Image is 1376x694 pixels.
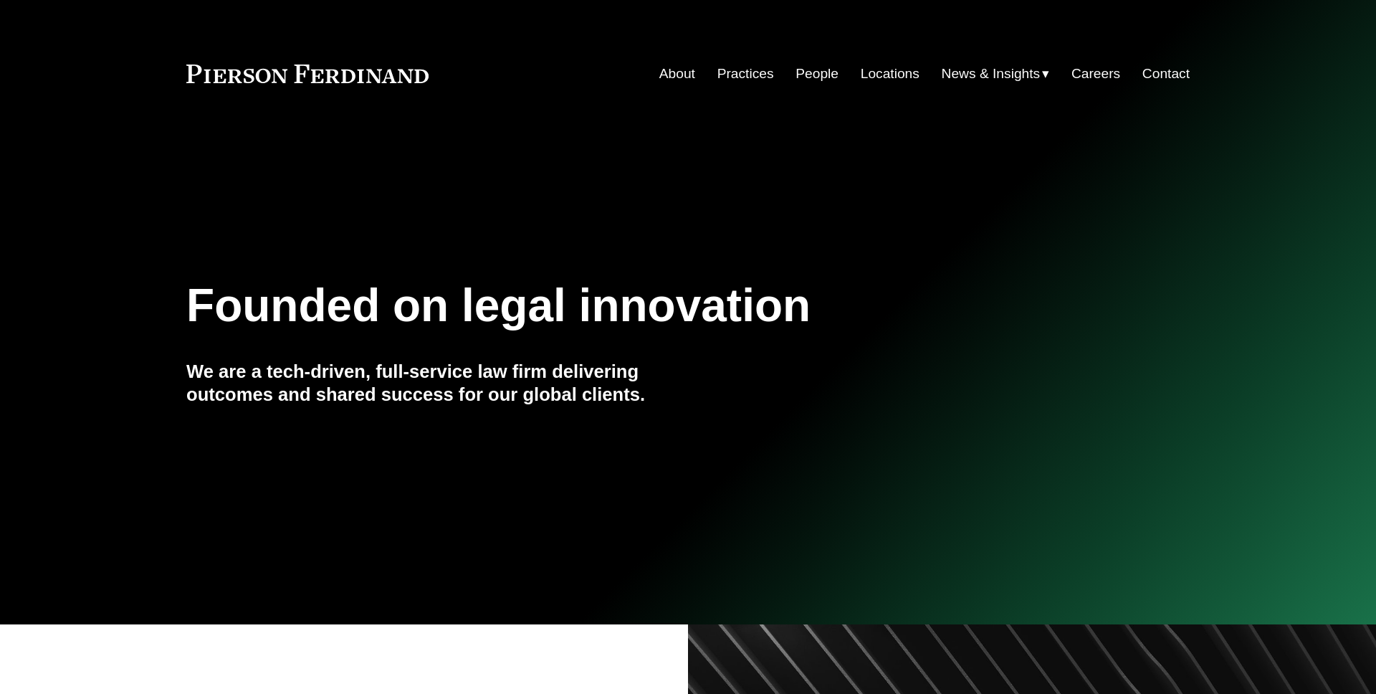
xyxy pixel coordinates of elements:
a: folder dropdown [942,60,1050,87]
a: About [659,60,695,87]
a: Careers [1071,60,1120,87]
a: People [795,60,838,87]
a: Contact [1142,60,1190,87]
span: News & Insights [942,62,1041,87]
a: Locations [861,60,919,87]
a: Practices [717,60,774,87]
h1: Founded on legal innovation [186,280,1023,332]
h4: We are a tech-driven, full-service law firm delivering outcomes and shared success for our global... [186,360,688,407]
